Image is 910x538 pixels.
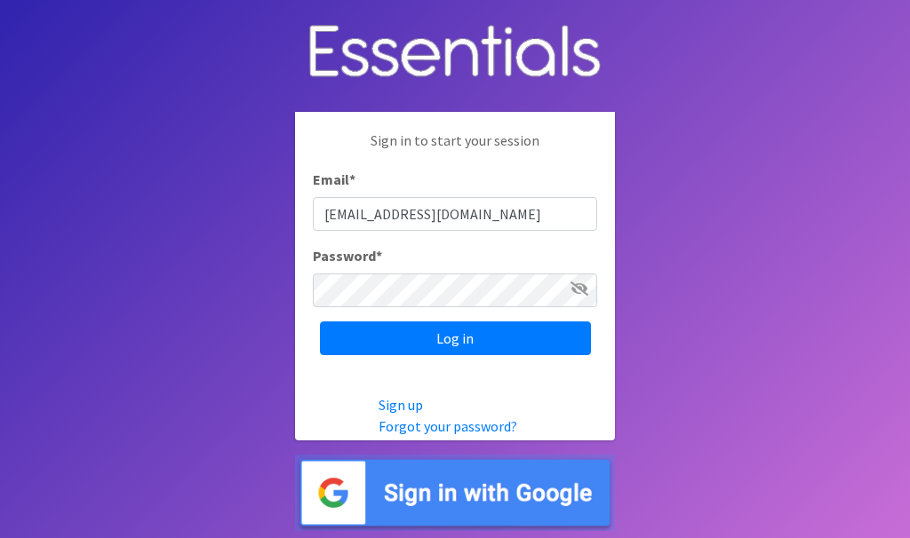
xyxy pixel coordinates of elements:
abbr: required [349,170,355,188]
a: Sign up [379,396,423,414]
label: Email [313,169,355,190]
img: Sign in with Google [295,455,615,532]
abbr: required [376,247,382,265]
img: Human Essentials [295,7,615,99]
a: Forgot your password? [379,417,517,435]
p: Sign in to start your session [313,130,597,169]
input: Log in [320,321,591,355]
label: Password [313,245,382,266]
